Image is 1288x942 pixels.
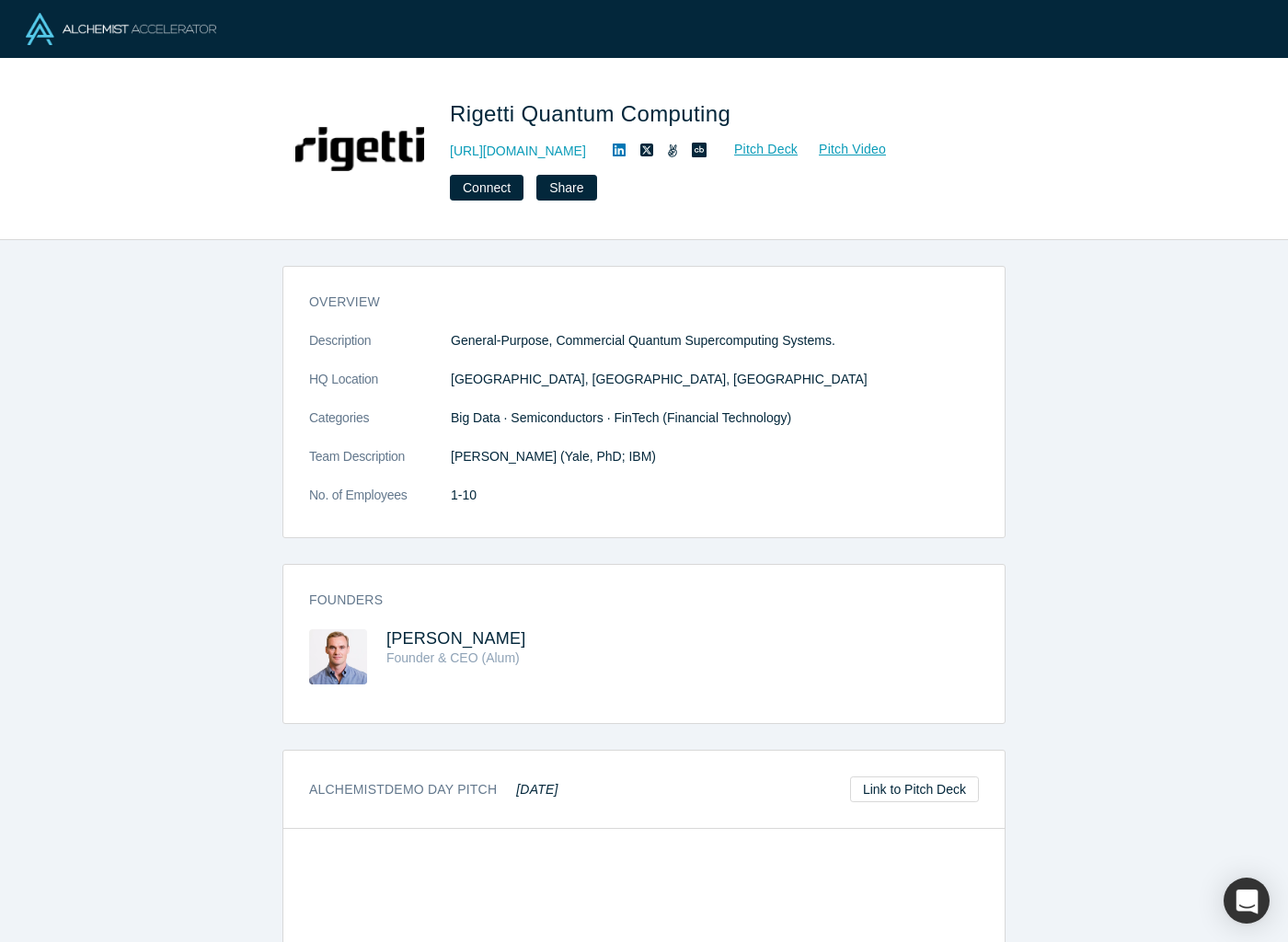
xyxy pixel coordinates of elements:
[799,139,887,160] a: Pitch Video
[450,175,523,201] button: Connect
[451,486,979,505] dd: 1-10
[309,486,451,524] dt: No. of Employees
[451,410,791,425] span: Big Data · Semiconductors · FinTech (Financial Technology)
[850,776,979,802] a: Link to Pitch Deck
[309,293,953,312] h3: overview
[309,447,451,486] dt: Team Description
[309,370,451,408] dt: HQ Location
[536,175,596,201] button: Share
[309,331,451,370] dt: Description
[451,447,979,466] p: [PERSON_NAME] (Yale, PhD; IBM)
[516,782,558,797] em: [DATE]
[450,142,586,161] a: [URL][DOMAIN_NAME]
[714,139,799,160] a: Pitch Deck
[309,408,451,447] dt: Categories
[386,629,526,648] a: [PERSON_NAME]
[451,331,979,350] p: General-Purpose, Commercial Quantum Supercomputing Systems.
[450,101,737,126] span: Rigetti Quantum Computing
[295,85,424,213] img: Rigetti Quantum Computing's Logo
[309,629,367,684] img: Chad Rigetti's Profile Image
[26,13,216,45] img: Alchemist Logo
[386,650,520,665] span: Founder & CEO (Alum)
[309,591,953,610] h3: Founders
[451,370,979,389] dd: [GEOGRAPHIC_DATA], [GEOGRAPHIC_DATA], [GEOGRAPHIC_DATA]
[309,780,558,799] h3: Alchemist Demo Day Pitch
